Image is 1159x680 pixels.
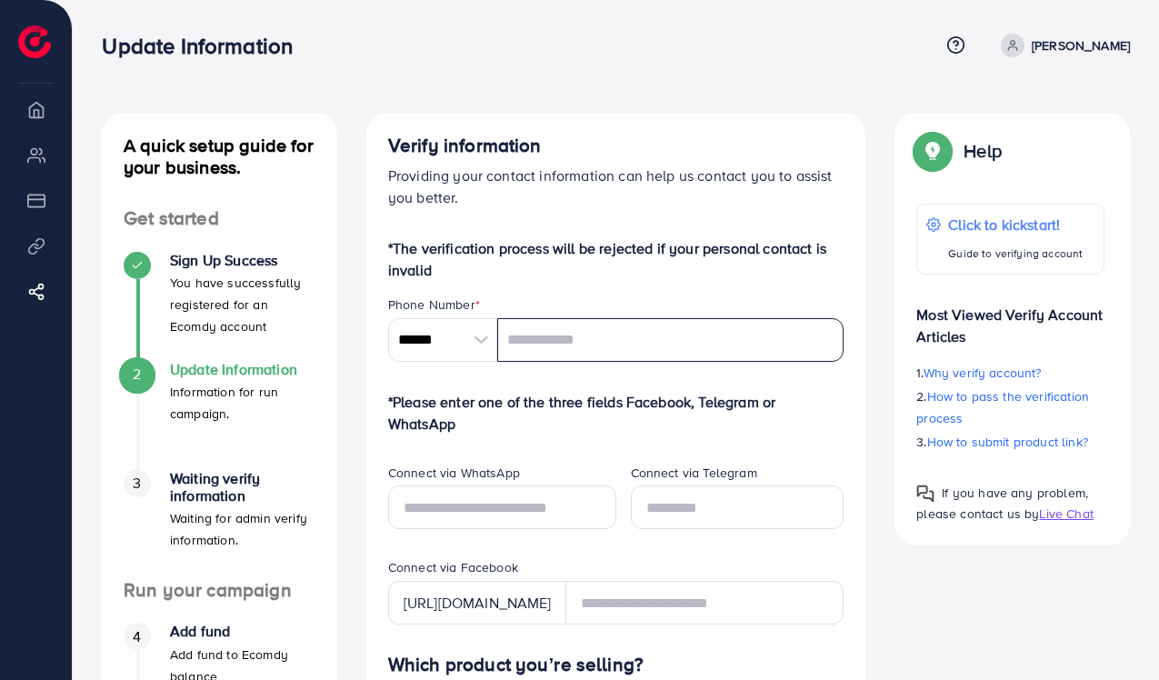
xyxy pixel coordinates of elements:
[388,654,844,676] h4: Which product you’re selling?
[916,385,1104,429] p: 2.
[133,626,141,647] span: 4
[916,289,1104,347] p: Most Viewed Verify Account Articles
[916,362,1104,384] p: 1.
[948,243,1083,265] p: Guide to verifying account
[388,295,480,314] label: Phone Number
[102,361,337,470] li: Update Information
[1039,505,1093,523] span: Live Chat
[1032,35,1130,56] p: [PERSON_NAME]
[170,507,315,551] p: Waiting for admin verify information.
[170,252,315,269] h4: Sign Up Success
[388,391,844,435] p: *Please enter one of the three fields Facebook, Telegram or WhatsApp
[18,25,51,58] img: logo
[102,252,337,361] li: Sign Up Success
[916,431,1104,453] p: 3.
[170,470,315,505] h4: Waiting verify information
[916,135,949,167] img: Popup guide
[388,581,566,625] div: [URL][DOMAIN_NAME]
[916,387,1089,427] span: How to pass the verification process
[102,470,337,579] li: Waiting verify information
[170,361,315,378] h4: Update Information
[916,484,1088,523] span: If you have any problem, please contact us by
[170,381,315,425] p: Information for run campaign.
[388,237,844,281] p: *The verification process will be rejected if your personal contact is invalid
[388,135,844,157] h4: Verify information
[927,433,1088,451] span: How to submit product link?
[964,140,1002,162] p: Help
[916,485,934,503] img: Popup guide
[102,135,337,178] h4: A quick setup guide for your business.
[102,33,307,59] h3: Update Information
[631,464,757,482] label: Connect via Telegram
[388,464,520,482] label: Connect via WhatsApp
[133,364,141,385] span: 2
[948,214,1083,235] p: Click to kickstart!
[133,473,141,494] span: 3
[994,34,1130,57] a: [PERSON_NAME]
[388,165,844,208] p: Providing your contact information can help us contact you to assist you better.
[388,558,518,576] label: Connect via Facebook
[1082,598,1145,666] iframe: To enrich screen reader interactions, please activate Accessibility in Grammarly extension settings
[102,207,337,230] h4: Get started
[170,272,315,337] p: You have successfully registered for an Ecomdy account
[924,364,1042,382] span: Why verify account?
[170,623,315,640] h4: Add fund
[102,579,337,602] h4: Run your campaign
